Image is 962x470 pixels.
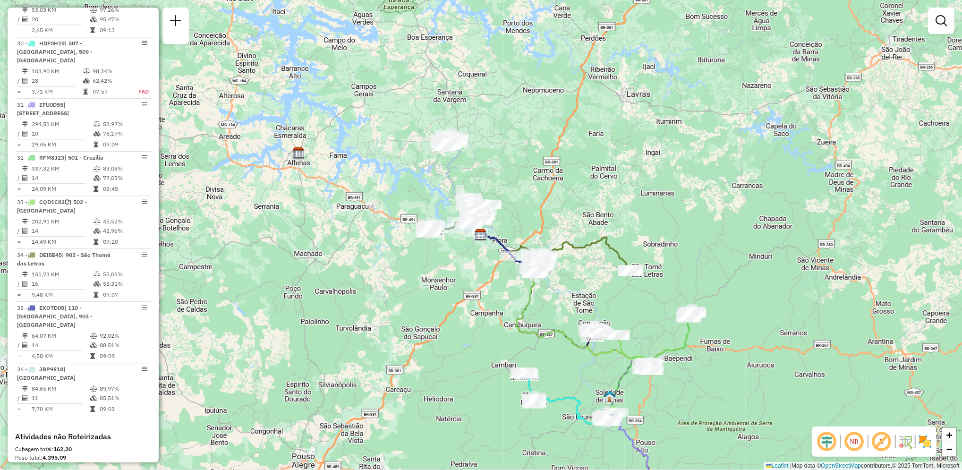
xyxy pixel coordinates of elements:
[478,200,502,209] div: Atividade não roteirizada - MARANHAO PESQUEIRO
[463,209,487,218] div: Atividade não roteirizada - ANTôNIO RUI CÉSAR CA
[17,304,93,328] span: 35 -
[102,129,147,138] td: 78,19%
[94,292,98,298] i: Tempo total em rota
[31,173,93,183] td: 14
[31,15,90,24] td: 20
[17,351,22,361] td: =
[604,414,617,426] img: PA - São Lourenço
[17,366,76,381] span: 36 -
[94,121,101,127] i: % de utilização do peso
[434,141,458,150] div: Atividade não roteirizada - MAURY VITOR PENHA
[39,40,65,47] span: HDF0H19
[31,331,90,341] td: 64,07 KM
[17,198,87,214] span: | 502 - [GEOGRAPHIC_DATA]
[790,462,792,469] span: |
[17,76,22,85] td: /
[92,76,129,85] td: 62,42%
[39,366,63,373] span: JBP9E18
[475,229,487,241] img: CDD Varginha
[102,173,147,183] td: 77,05%
[22,342,28,348] i: Total de Atividades
[31,26,90,35] td: 2,65 KM
[898,434,913,449] img: Fluxo de ruas
[31,384,90,393] td: 84,65 KM
[17,251,111,267] span: | 905 - São Thomé das Letras
[142,154,147,160] em: Opções
[17,40,93,64] span: 30 -
[17,290,22,299] td: =
[142,199,147,205] em: Opções
[31,279,93,289] td: 16
[102,237,147,247] td: 09:20
[129,87,149,96] td: FAD
[31,341,90,350] td: 14
[39,154,64,161] span: RFM8J23
[102,217,147,226] td: 45,52%
[22,219,28,224] i: Distância Total
[94,131,101,137] i: % de utilização da cubagem
[31,237,93,247] td: 14,49 KM
[22,333,28,339] i: Distância Total
[17,15,22,24] td: /
[22,121,28,127] i: Distância Total
[90,27,95,33] i: Tempo total em rota
[843,430,866,453] span: Ocultar NR
[17,404,22,414] td: =
[464,209,487,218] div: Atividade não roteirizada - ANTôNIO RUI CÉSAR CA
[102,226,147,236] td: 42,96%
[99,341,147,350] td: 88,51%
[17,87,22,96] td: =
[99,393,147,403] td: 85,51%
[22,386,28,392] i: Distância Total
[99,15,147,24] td: 95,47%
[39,198,65,205] span: CQD1C83
[942,428,956,442] a: Zoom in
[15,445,151,453] div: Cubagem total:
[816,430,838,453] span: Ocultar deslocamento
[94,166,101,171] i: % de utilização do peso
[94,142,98,147] i: Tempo total em rota
[94,186,98,192] i: Tempo total em rota
[83,89,88,94] i: Tempo total em rota
[90,342,97,348] i: % de utilização da cubagem
[477,200,501,209] div: Atividade não roteirizada - MARANHAO PESQUEIRO
[99,404,147,414] td: 09:03
[94,228,101,234] i: % de utilização da cubagem
[94,175,101,181] i: % de utilização da cubagem
[22,395,28,401] i: Total de Atividades
[932,11,951,30] a: Exibir filtros
[31,140,93,149] td: 29,45 KM
[39,101,63,108] span: EFU0D55
[17,393,22,403] td: /
[31,270,93,279] td: 151,73 KM
[83,68,90,74] i: % de utilização do peso
[83,78,90,84] i: % de utilização da cubagem
[94,281,101,287] i: % de utilização da cubagem
[643,359,655,372] img: Caxambu
[90,7,97,13] i: % de utilização do peso
[17,237,22,247] td: =
[92,87,129,96] td: 07:57
[17,304,93,328] span: | 110 - [GEOGRAPHIC_DATA], 903 - [GEOGRAPHIC_DATA]
[31,5,90,15] td: 53,03 KM
[31,120,93,129] td: 294,51 KM
[90,333,97,339] i: % de utilização do peso
[102,270,147,279] td: 55,05%
[94,239,98,245] i: Tempo total em rota
[142,102,147,107] em: Opções
[460,202,484,211] div: Atividade não roteirizada - VANDERLEI LUIZ GIONG
[166,11,185,33] a: Nova sessão e pesquisa
[17,129,22,138] td: /
[766,462,789,469] a: Leaflet
[31,164,93,173] td: 337,32 KM
[764,462,962,470] div: Map data © contributors,© 2025 TomTom, Microsoft
[102,140,147,149] td: 09:09
[142,305,147,310] em: Opções
[433,142,457,151] div: Atividade não roteirizada - EDINILSON TRANSPORTE
[53,445,72,453] strong: 162,20
[22,7,28,13] i: Distância Total
[142,366,147,372] em: Opções
[90,386,97,392] i: % de utilização do peso
[92,67,129,76] td: 98,34%
[31,226,93,236] td: 14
